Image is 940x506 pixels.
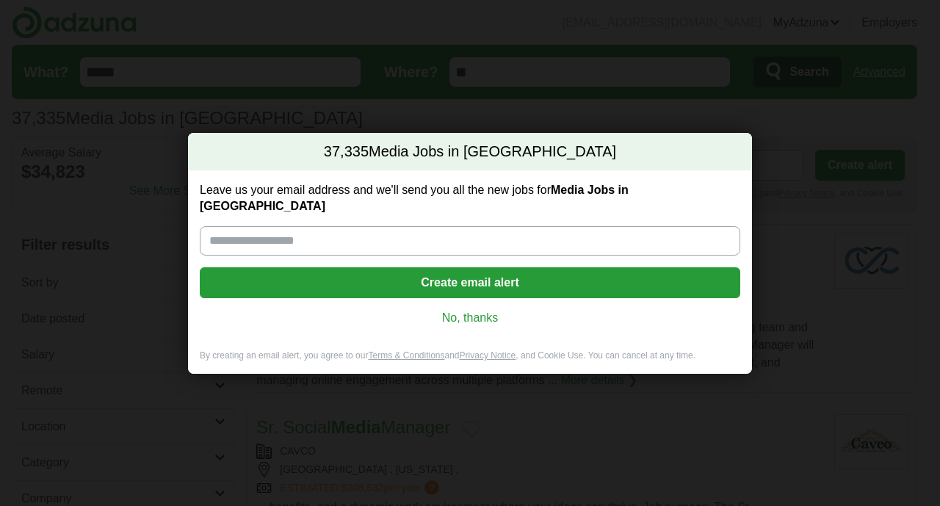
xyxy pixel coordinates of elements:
[200,267,740,298] button: Create email alert
[324,142,369,162] span: 37,335
[188,350,752,374] div: By creating an email alert, you agree to our and , and Cookie Use. You can cancel at any time.
[188,133,752,171] h2: Media Jobs in [GEOGRAPHIC_DATA]
[460,350,516,361] a: Privacy Notice
[211,310,728,326] a: No, thanks
[368,350,444,361] a: Terms & Conditions
[200,182,740,214] label: Leave us your email address and we'll send you all the new jobs for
